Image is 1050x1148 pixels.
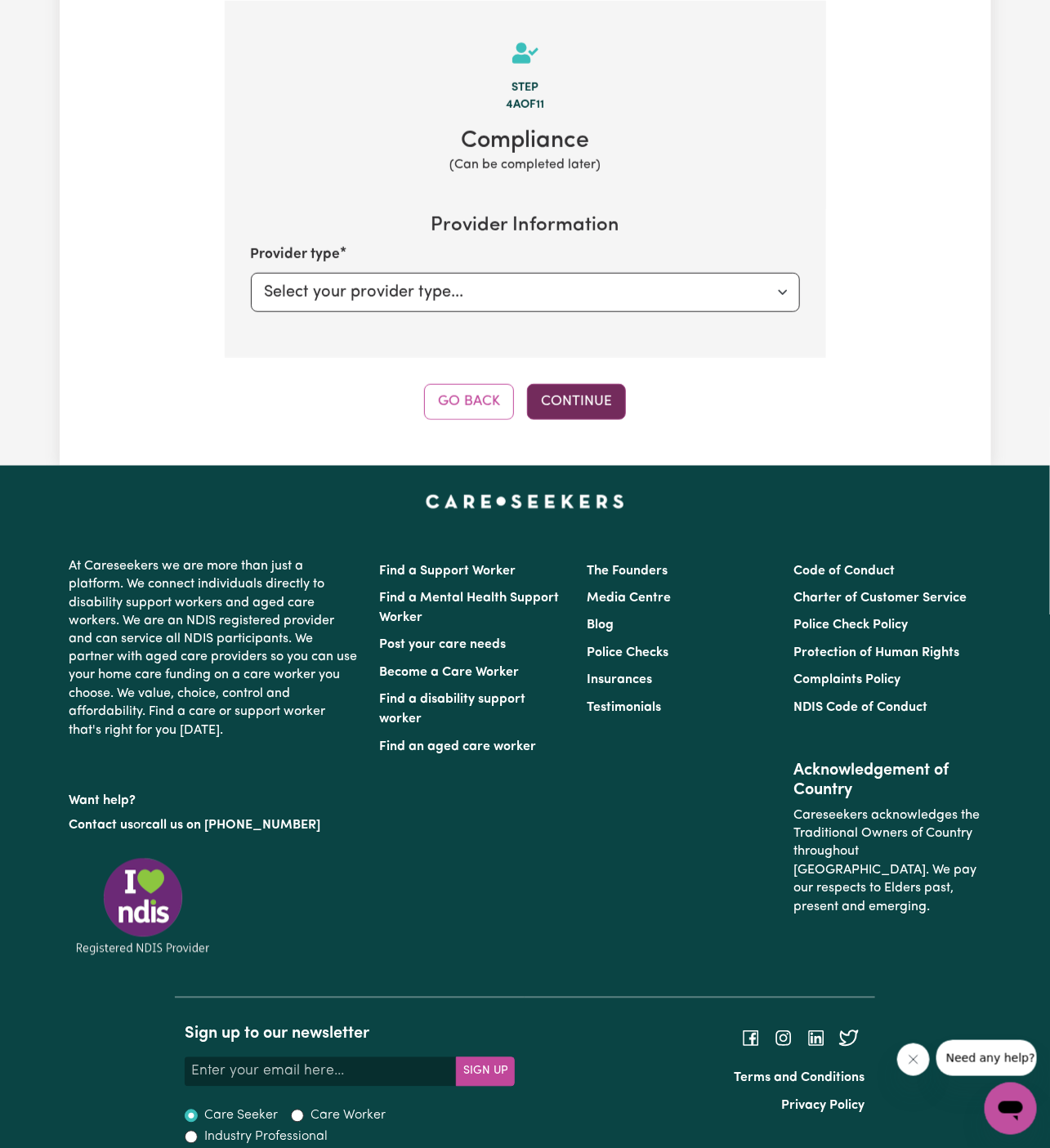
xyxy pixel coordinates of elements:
a: Media Centre [587,592,671,605]
a: Careseekers home page [426,495,624,508]
div: 4a of 11 [251,96,800,114]
img: Registered NDIS provider [69,855,217,958]
a: Follow Careseekers on Twitter [839,1031,859,1044]
a: call us on [PHONE_NUMBER] [146,820,321,833]
button: Subscribe [456,1057,515,1087]
a: The Founders [587,565,668,578]
label: Provider type [251,244,341,266]
a: Find an aged care worker [380,741,537,754]
a: Follow Careseekers on Facebook [741,1031,761,1044]
a: Post your care needs [380,639,507,652]
a: Find a disability support worker [380,694,526,726]
h2: Acknowledgement of Country [793,762,981,801]
iframe: Message from company [936,1040,1037,1076]
a: Find a Mental Health Support Worker [380,592,560,624]
button: Continue [527,384,626,420]
p: Want help? [69,786,360,811]
p: or [69,811,360,842]
a: Complaints Policy [793,674,900,687]
label: Industry Professional [204,1128,328,1147]
a: Terms and Conditions [735,1072,865,1085]
iframe: Close message [897,1043,930,1076]
a: Police Checks [587,647,668,660]
input: Enter your email here... [185,1057,457,1087]
h2: Sign up to our newsletter [185,1025,515,1044]
h2: Compliance [251,127,800,156]
a: Become a Care Worker [380,667,520,680]
iframe: Button to launch messaging window [985,1083,1037,1135]
h4: Provider Information [251,214,800,238]
a: Find a Support Worker [380,565,516,578]
a: Blog [587,619,614,632]
a: Protection of Human Rights [793,647,959,660]
p: Careseekers acknowledges the Traditional Owners of Country throughout [GEOGRAPHIC_DATA]. We pay o... [793,801,981,923]
a: Insurances [587,674,652,687]
a: Testimonials [587,702,661,715]
a: Police Check Policy [793,619,908,632]
button: Go Back [424,384,514,420]
a: Charter of Customer Service [793,592,967,605]
a: NDIS Code of Conduct [793,702,927,715]
label: Care Seeker [204,1106,278,1126]
div: Step [251,79,800,97]
a: Follow Careseekers on Instagram [774,1031,793,1044]
a: Code of Conduct [793,565,895,578]
a: Follow Careseekers on LinkedIn [806,1031,826,1044]
a: Contact us [69,820,134,833]
a: Privacy Policy [782,1100,865,1113]
div: (Can be completed later) [251,155,800,175]
label: Care Worker [311,1106,386,1126]
p: At Careseekers we are more than just a platform. We connect individuals directly to disability su... [69,551,360,747]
